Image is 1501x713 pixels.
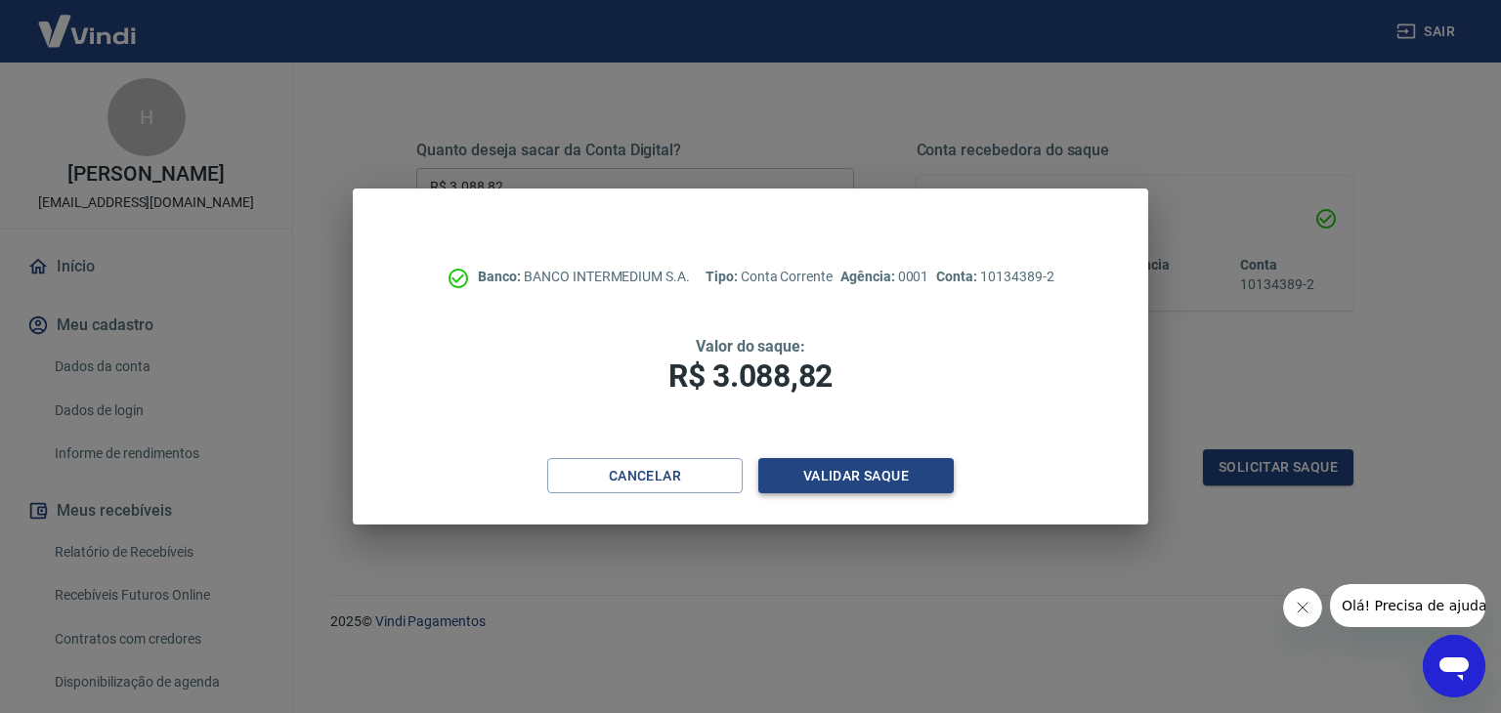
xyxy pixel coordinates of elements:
[1330,584,1485,627] iframe: Mensagem da empresa
[936,267,1053,287] p: 10134389-2
[706,267,833,287] p: Conta Corrente
[758,458,954,494] button: Validar saque
[706,269,741,284] span: Tipo:
[478,269,524,284] span: Banco:
[547,458,743,494] button: Cancelar
[1423,635,1485,697] iframe: Botão para abrir a janela de mensagens
[840,269,898,284] span: Agência:
[668,357,833,395] span: R$ 3.088,82
[936,269,980,284] span: Conta:
[840,267,928,287] p: 0001
[696,337,805,356] span: Valor do saque:
[12,14,164,29] span: Olá! Precisa de ajuda?
[478,267,690,287] p: BANCO INTERMEDIUM S.A.
[1283,588,1322,627] iframe: Fechar mensagem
